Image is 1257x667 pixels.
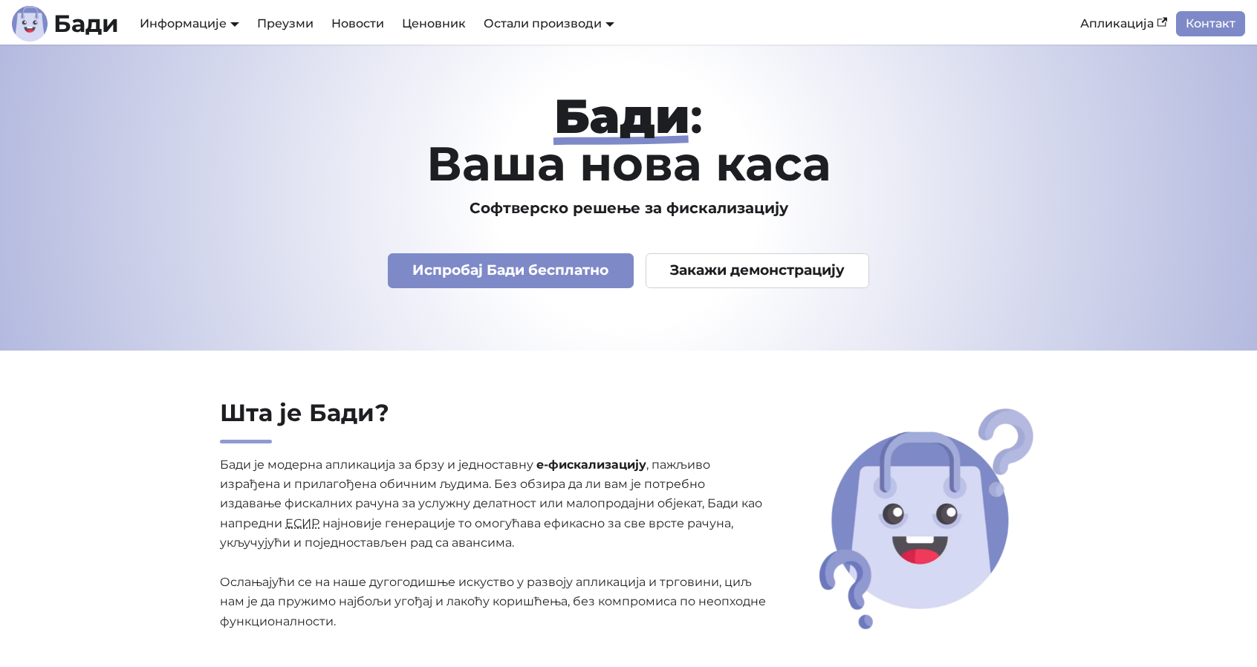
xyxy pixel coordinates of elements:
[53,12,119,36] b: Бади
[393,11,475,36] a: Ценовник
[484,16,614,30] a: Остали производи
[388,253,634,288] a: Испробај Бади бесплатно
[248,11,322,36] a: Преузми
[814,403,1039,634] img: Шта је Бади?
[12,6,48,42] img: Лого
[646,253,870,288] a: Закажи демонстрацију
[536,458,646,472] strong: е-фискализацију
[220,455,768,632] p: Бади је модерна апликација за брзу и једноставну , пажљиво израђена и прилагођена обичним људима....
[150,92,1107,187] h1: : Ваша нова каса
[12,6,119,42] a: ЛогоБади
[1071,11,1176,36] a: Апликација
[285,516,319,530] abbr: Електронски систем за издавање рачуна
[554,87,690,145] strong: Бади
[322,11,393,36] a: Новости
[1176,11,1245,36] a: Контакт
[220,398,768,443] h2: Шта је Бади?
[140,16,239,30] a: Информације
[150,199,1107,218] h3: Софтверско решење за фискализацију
